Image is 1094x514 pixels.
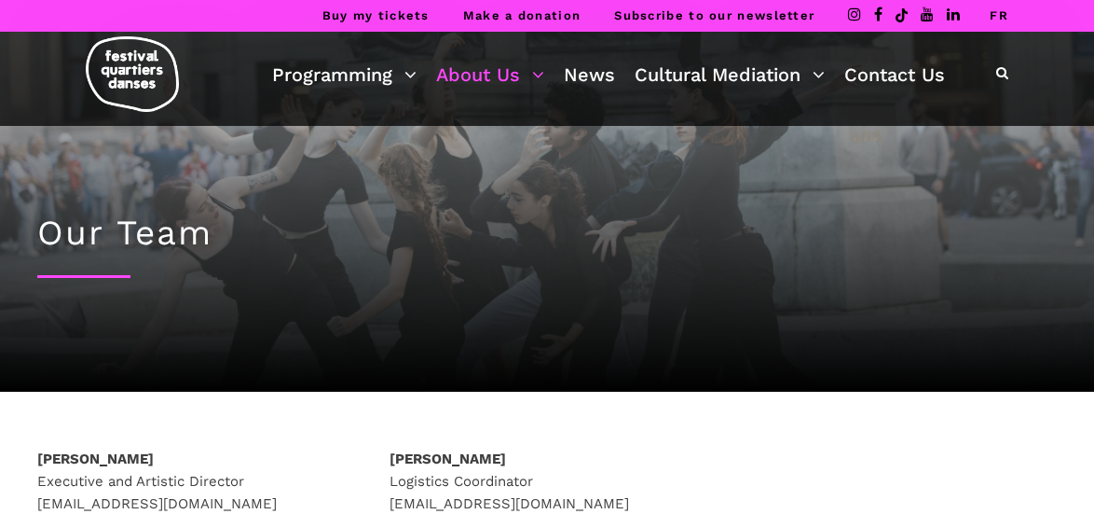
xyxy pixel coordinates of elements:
[272,59,417,90] a: Programming
[37,213,1057,254] h1: Our Team
[322,8,430,22] a: Buy my tickets
[635,59,825,90] a: Cultural Mediation
[86,36,179,112] img: logo-fqd-med
[990,8,1008,22] a: FR
[564,59,615,90] a: News
[436,59,544,90] a: About Us
[390,451,506,467] strong: [PERSON_NAME]
[463,8,581,22] a: Make a donation
[844,59,945,90] a: Contact Us
[37,451,154,467] strong: [PERSON_NAME]
[614,8,814,22] a: Subscribe to our newsletter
